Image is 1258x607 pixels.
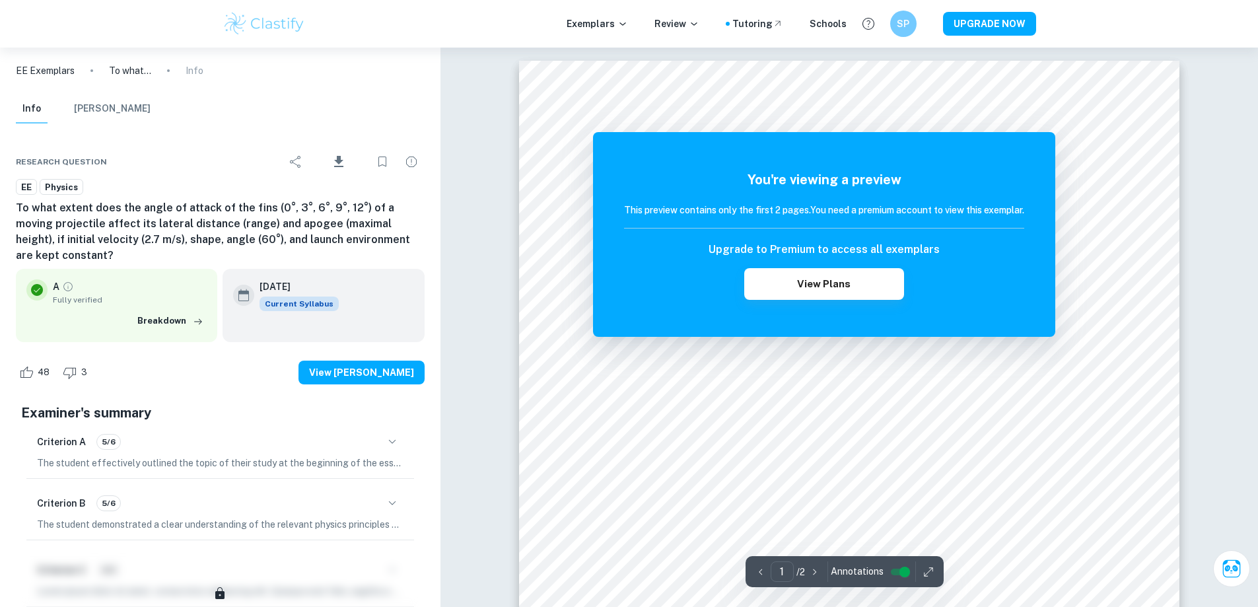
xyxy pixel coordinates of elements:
div: Report issue [398,149,425,175]
span: Current Syllabus [260,297,339,311]
div: Share [283,149,309,175]
h6: SP [895,17,911,31]
div: Bookmark [369,149,396,175]
a: Schools [810,17,847,31]
a: Grade fully verified [62,281,74,293]
div: This exemplar is based on the current syllabus. Feel free to refer to it for inspiration/ideas wh... [260,297,339,311]
span: 5/6 [97,436,120,448]
p: The student effectively outlined the topic of their study at the beginning of the essay, making i... [37,456,403,470]
span: Physics [40,181,83,194]
p: Review [654,17,699,31]
button: Help and Feedback [857,13,880,35]
span: 5/6 [97,497,120,509]
button: SP [890,11,917,37]
span: 48 [30,366,57,379]
a: Physics [40,179,83,196]
span: EE [17,181,36,194]
a: Tutoring [732,17,783,31]
p: Info [186,63,203,78]
h6: Criterion A [37,435,86,449]
a: EE Exemplars [16,63,75,78]
h6: To what extent does the angle of attack of the fins (0°, 3°, 6°, 9°, 12°) of a moving projectile ... [16,200,425,264]
span: 3 [74,366,94,379]
h6: This preview contains only the first 2 pages. You need a premium account to view this exemplar. [624,203,1024,217]
h6: Upgrade to Premium to access all exemplars [709,242,940,258]
button: Info [16,94,48,124]
button: View Plans [744,268,904,300]
button: [PERSON_NAME] [74,94,151,124]
button: UPGRADE NOW [943,12,1036,36]
div: Like [16,362,57,383]
h6: Criterion B [37,496,86,511]
span: Annotations [831,565,884,579]
span: Research question [16,156,107,168]
p: A [53,279,59,294]
h5: Examiner's summary [21,403,419,423]
p: / 2 [796,565,805,579]
a: EE [16,179,37,196]
button: View [PERSON_NAME] [298,361,425,384]
h5: You're viewing a preview [624,170,1024,190]
div: Download [312,145,367,179]
p: The student demonstrated a clear understanding of the relevant physics principles and concepts, a... [37,517,403,532]
p: Exemplars [567,17,628,31]
button: Breakdown [134,311,207,331]
img: Clastify logo [223,11,306,37]
div: Dislike [59,362,94,383]
span: Fully verified [53,294,207,306]
p: To what extent does the angle of attack of the fins (0°, 3°, 6°, 9°, 12°) of a moving projectile ... [109,63,151,78]
h6: [DATE] [260,279,328,294]
button: Ask Clai [1213,550,1250,587]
